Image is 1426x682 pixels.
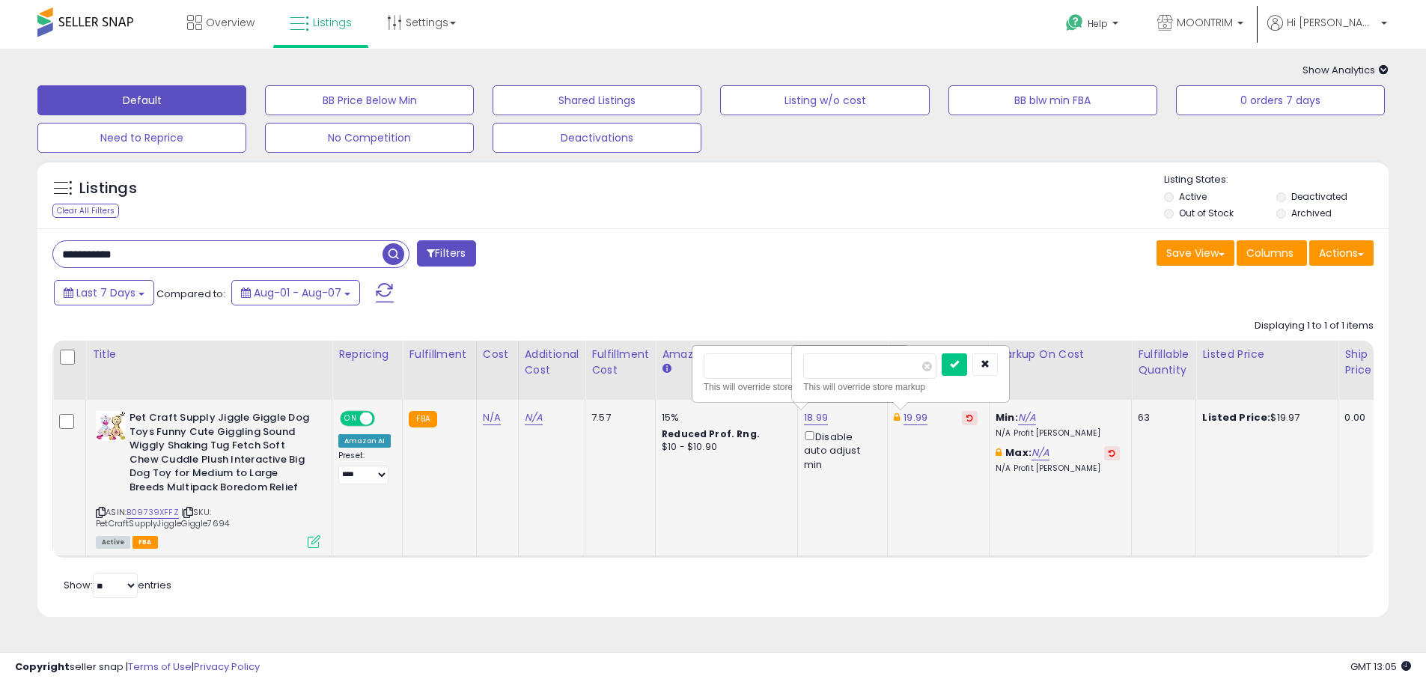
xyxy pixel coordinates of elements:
[1344,411,1369,424] div: 0.00
[1065,13,1084,32] i: Get Help
[1177,15,1233,30] span: MOONTRIM
[231,280,360,305] button: Aug-01 - Aug-07
[15,660,260,675] div: seller snap | |
[96,411,126,441] img: 519F35G2NNL._SL40_.jpg
[1179,207,1234,219] label: Out of Stock
[1291,207,1332,219] label: Archived
[1291,190,1347,203] label: Deactivated
[1176,85,1385,115] button: 0 orders 7 days
[1309,240,1374,266] button: Actions
[996,428,1120,439] p: N/A Profit [PERSON_NAME]
[1255,319,1374,333] div: Displaying 1 to 1 of 1 items
[341,412,360,425] span: ON
[37,85,246,115] button: Default
[265,85,474,115] button: BB Price Below Min
[417,240,475,267] button: Filters
[803,380,998,395] div: This will override store markup
[265,123,474,153] button: No Competition
[37,123,246,153] button: Need to Reprice
[704,380,898,395] div: This will override store markup
[662,427,760,440] b: Reduced Prof. Rng.
[15,660,70,674] strong: Copyright
[493,123,701,153] button: Deactivations
[720,85,929,115] button: Listing w/o cost
[254,285,341,300] span: Aug-01 - Aug-07
[156,287,225,301] span: Compared to:
[1267,15,1387,49] a: Hi [PERSON_NAME]
[373,412,397,425] span: OFF
[948,85,1157,115] button: BB blw min FBA
[1237,240,1307,266] button: Columns
[1164,173,1389,187] p: Listing States:
[662,347,791,362] div: Amazon Fees
[338,451,391,484] div: Preset:
[92,347,326,362] div: Title
[904,410,927,425] a: 19.99
[662,411,786,424] div: 15%
[996,463,1120,474] p: N/A Profit [PERSON_NAME]
[1088,17,1108,30] span: Help
[804,410,828,425] a: 18.99
[1018,410,1036,425] a: N/A
[79,178,137,199] h5: Listings
[1202,347,1332,362] div: Listed Price
[1032,445,1049,460] a: N/A
[1138,347,1189,378] div: Fulfillable Quantity
[483,347,512,362] div: Cost
[1246,246,1294,261] span: Columns
[662,441,786,454] div: $10 - $10.90
[1302,63,1389,77] span: Show Analytics
[338,347,396,362] div: Repricing
[1054,2,1133,49] a: Help
[313,15,352,30] span: Listings
[54,280,154,305] button: Last 7 Days
[1350,660,1411,674] span: 2025-08-15 13:05 GMT
[76,285,135,300] span: Last 7 Days
[96,506,229,529] span: | SKU: PetCraftSupplyJiggleGiggle7694
[128,660,192,674] a: Terms of Use
[194,660,260,674] a: Privacy Policy
[990,341,1132,400] th: The percentage added to the cost of goods (COGS) that forms the calculator for Min & Max prices.
[96,536,130,549] span: All listings currently available for purchase on Amazon
[132,536,158,549] span: FBA
[996,347,1125,362] div: Markup on Cost
[1202,410,1270,424] b: Listed Price:
[483,410,501,425] a: N/A
[591,411,644,424] div: 7.57
[591,347,649,378] div: Fulfillment Cost
[1005,445,1032,460] b: Max:
[1138,411,1184,424] div: 63
[1344,347,1374,378] div: Ship Price
[1287,15,1377,30] span: Hi [PERSON_NAME]
[206,15,255,30] span: Overview
[52,204,119,218] div: Clear All Filters
[493,85,701,115] button: Shared Listings
[338,434,391,448] div: Amazon AI
[525,410,543,425] a: N/A
[1157,240,1234,266] button: Save View
[130,411,311,498] b: Pet Craft Supply Jiggle Giggle Dog Toys Funny Cute Giggling Sound Wiggly Shaking Tug Fetch Soft C...
[1202,411,1326,424] div: $19.97
[662,362,671,376] small: Amazon Fees.
[409,347,469,362] div: Fulfillment
[96,411,320,546] div: ASIN:
[64,578,171,592] span: Show: entries
[127,506,179,519] a: B09739XFFZ
[804,428,876,472] div: Disable auto adjust min
[525,347,579,378] div: Additional Cost
[996,410,1018,424] b: Min:
[409,411,436,427] small: FBA
[1179,190,1207,203] label: Active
